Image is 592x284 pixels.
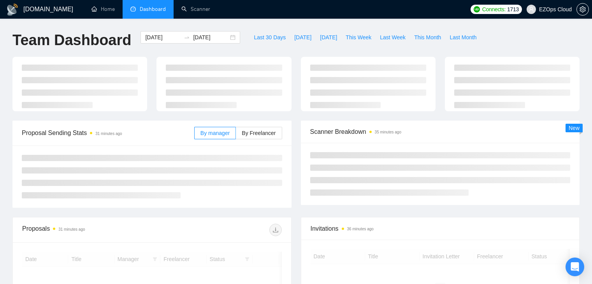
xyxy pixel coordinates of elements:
span: dashboard [130,6,136,12]
button: setting [576,3,589,16]
img: upwork-logo.png [474,6,480,12]
img: logo [6,4,19,16]
span: to [184,34,190,40]
span: Last 30 Days [254,33,286,42]
span: This Week [346,33,371,42]
span: 1713 [507,5,519,14]
button: Last Week [376,31,410,44]
a: setting [576,6,589,12]
span: Scanner Breakdown [310,127,571,137]
span: swap-right [184,34,190,40]
time: 31 minutes ago [58,227,85,231]
span: Connects: [482,5,506,14]
a: searchScanner [181,6,210,12]
input: End date [193,33,228,42]
span: By Freelancer [242,130,276,136]
span: Invitations [311,224,570,233]
time: 36 minutes ago [347,227,374,231]
h1: Team Dashboard [12,31,131,49]
span: Proposal Sending Stats [22,128,194,138]
span: New [569,125,580,131]
a: homeHome [91,6,115,12]
span: By manager [200,130,230,136]
button: Last 30 Days [249,31,290,44]
button: [DATE] [316,31,341,44]
button: [DATE] [290,31,316,44]
button: This Week [341,31,376,44]
button: Last Month [445,31,481,44]
div: Open Intercom Messenger [566,258,584,276]
span: [DATE] [294,33,311,42]
input: Start date [145,33,181,42]
span: Dashboard [140,6,166,12]
span: Last Month [450,33,476,42]
button: This Month [410,31,445,44]
span: This Month [414,33,441,42]
div: Proposals [22,224,152,236]
span: user [529,7,534,12]
time: 31 minutes ago [95,131,122,136]
span: Last Week [380,33,406,42]
time: 35 minutes ago [375,130,401,134]
span: [DATE] [320,33,337,42]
